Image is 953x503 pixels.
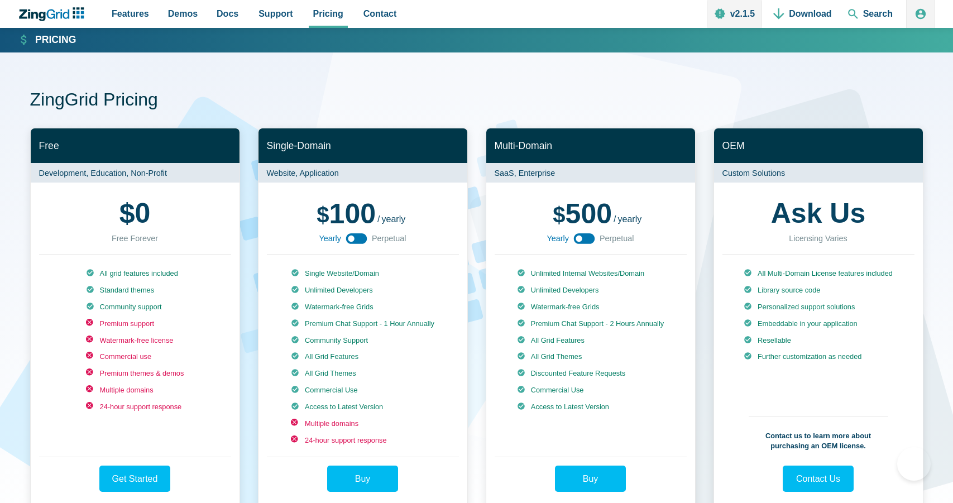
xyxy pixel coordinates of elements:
[258,128,467,164] h2: Single-Domain
[517,352,664,362] li: All Grid Themes
[313,6,343,21] span: Pricing
[363,6,397,21] span: Contact
[486,163,695,183] p: SaaS, Enterprise
[31,128,240,164] h2: Free
[291,419,434,429] li: Multiple domains
[291,336,434,346] li: Community Support
[744,269,893,279] li: All Multi-Domain License features included
[291,385,434,395] li: Commercial Use
[86,269,184,279] li: All grid features included
[19,33,76,47] a: Pricing
[327,466,398,492] a: Buy
[119,199,135,227] span: $
[112,6,149,21] span: Features
[789,232,847,245] div: Licensing Varies
[744,285,893,295] li: Library source code
[291,402,434,412] li: Access to Latest Version
[517,368,664,379] li: Discounted Feature Requests
[517,319,664,329] li: Premium Chat Support - 2 Hours Annually
[18,7,90,21] a: ZingChart Logo. Click to return to the homepage
[317,198,376,229] span: 100
[553,198,612,229] span: 500
[618,214,642,224] span: yearly
[86,385,184,395] li: Multiple domains
[86,336,184,346] li: Watermark-free license
[897,447,931,481] iframe: Toggle Customer Support
[258,6,293,21] span: Support
[714,128,923,164] h2: OEM
[86,368,184,379] li: Premium themes & demos
[555,466,626,492] a: Buy
[517,385,664,395] li: Commercial Use
[86,402,184,412] li: 24-hour support response
[31,163,240,183] p: Development, Education, Non-Profit
[771,199,866,227] strong: Ask Us
[35,35,76,45] strong: Pricing
[486,128,695,164] h2: Multi-Domain
[600,232,634,245] span: Perpetual
[86,302,184,312] li: Community support
[744,336,893,346] li: Resellable
[749,416,888,451] p: Contact us to learn more about purchasing an OEM license.
[99,466,170,492] a: Get Started
[744,352,893,362] li: Further customization as needed
[86,352,184,362] li: Commercial use
[382,214,406,224] span: yearly
[291,302,434,312] li: Watermark-free Grids
[377,215,380,224] span: /
[744,319,893,329] li: Embeddable in your application
[319,232,341,245] span: Yearly
[86,285,184,295] li: Standard themes
[291,319,434,329] li: Premium Chat Support - 1 Hour Annually
[614,215,616,224] span: /
[714,163,923,183] p: Custom Solutions
[291,269,434,279] li: Single Website/Domain
[783,466,854,492] a: Contact Us
[291,352,434,362] li: All Grid Features
[291,285,434,295] li: Unlimited Developers
[291,368,434,379] li: All Grid Themes
[291,435,434,445] li: 24-hour support response
[547,232,568,245] span: Yearly
[517,269,664,279] li: Unlimited Internal Websites/Domain
[372,232,406,245] span: Perpetual
[517,285,664,295] li: Unlimited Developers
[86,319,184,329] li: Premium support
[168,6,198,21] span: Demos
[517,402,664,412] li: Access to Latest Version
[112,232,158,245] div: Free Forever
[119,199,151,227] strong: 0
[517,302,664,312] li: Watermark-free Grids
[258,163,467,183] p: Website, Application
[30,88,923,113] h1: ZingGrid Pricing
[744,302,893,312] li: Personalized support solutions
[517,336,664,346] li: All Grid Features
[217,6,238,21] span: Docs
